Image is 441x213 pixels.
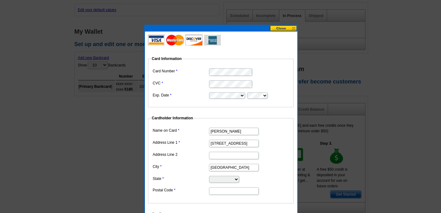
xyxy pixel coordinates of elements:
[317,69,441,213] iframe: LiveChat chat widget
[153,164,208,169] label: City
[151,56,182,62] legend: Card Information
[153,80,208,86] label: CVC
[153,68,208,74] label: Card Number
[153,176,208,181] label: State
[153,128,208,133] label: Name on Card
[153,92,208,98] label: Exp. Date
[153,140,208,145] label: Address Line 1
[148,35,221,45] img: acceptedCards.gif
[151,115,194,121] legend: Cardholder Information
[153,152,208,157] label: Address Line 2
[153,187,208,193] label: Postal Code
